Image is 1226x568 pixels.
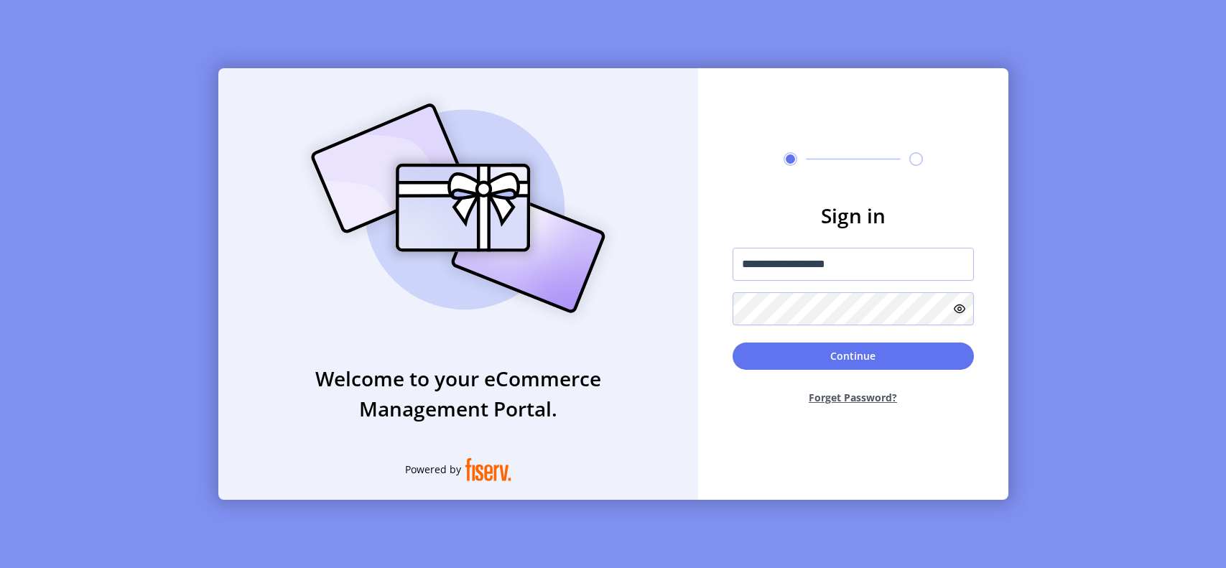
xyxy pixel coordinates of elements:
[405,462,461,477] span: Powered by
[289,88,627,329] img: card_Illustration.svg
[218,363,698,424] h3: Welcome to your eCommerce Management Portal.
[733,378,974,416] button: Forget Password?
[733,343,974,370] button: Continue
[733,200,974,231] h3: Sign in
